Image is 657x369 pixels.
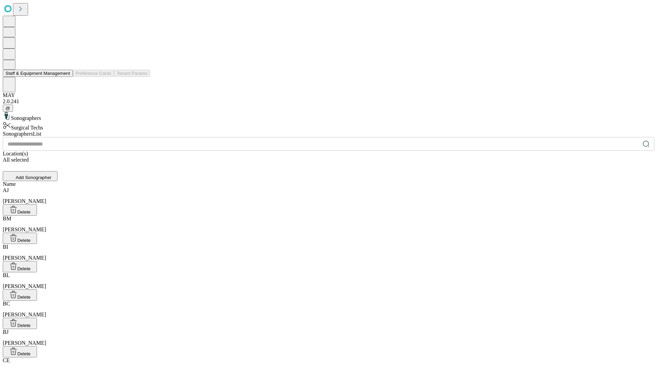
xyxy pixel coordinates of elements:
[3,187,9,193] span: AJ
[3,157,654,163] div: All selected
[3,318,37,329] button: Delete
[17,266,31,271] span: Delete
[3,216,654,233] div: [PERSON_NAME]
[3,272,654,289] div: [PERSON_NAME]
[3,244,8,250] span: BI
[3,98,654,105] div: 2.0.241
[3,181,654,187] div: Name
[3,105,13,112] button: @
[3,289,37,301] button: Delete
[3,301,654,318] div: [PERSON_NAME]
[17,238,31,243] span: Delete
[3,121,654,131] div: Surgical Techs
[3,131,654,137] div: Sonographers List
[73,70,114,77] button: Preference Cards
[3,92,654,98] div: MAY
[3,272,10,278] span: BL
[3,301,10,306] span: BC
[3,244,654,261] div: [PERSON_NAME]
[16,175,51,180] span: Add Sonographer
[3,329,654,346] div: [PERSON_NAME]
[3,216,11,221] span: BM
[114,70,150,77] button: Tenant Params
[3,70,73,77] button: Staff & Equipment Management
[3,112,654,121] div: Sonographers
[3,261,37,272] button: Delete
[3,233,37,244] button: Delete
[17,209,31,215] span: Delete
[3,329,9,335] span: BJ
[3,204,37,216] button: Delete
[3,357,10,363] span: CE
[17,351,31,356] span: Delete
[17,323,31,328] span: Delete
[5,106,10,111] span: @
[3,171,57,181] button: Add Sonographer
[3,187,654,204] div: [PERSON_NAME]
[3,151,28,156] span: Location(s)
[3,346,37,357] button: Delete
[17,295,31,300] span: Delete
